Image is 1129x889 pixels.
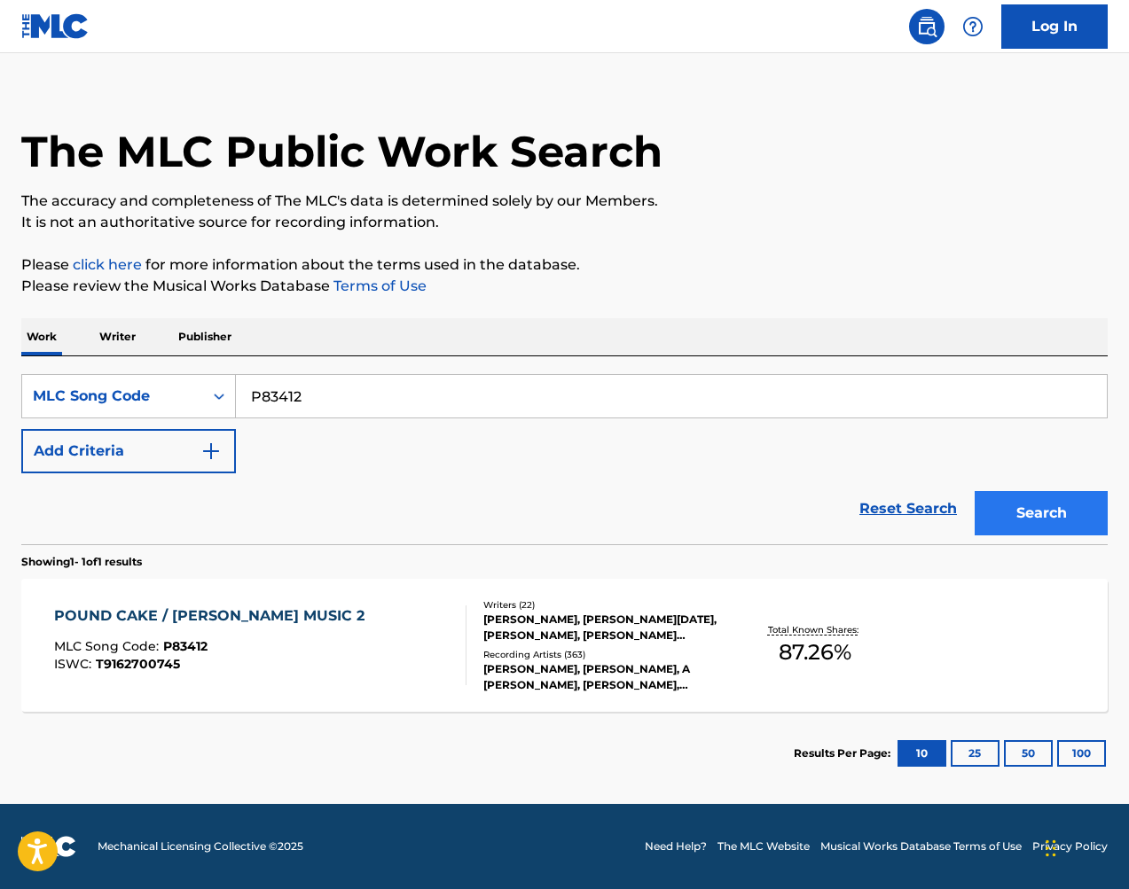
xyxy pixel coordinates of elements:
[21,579,1108,712] a: POUND CAKE / [PERSON_NAME] MUSIC 2MLC Song Code:P83412ISWC:T9162700745Writers (22)[PERSON_NAME], ...
[33,386,192,407] div: MLC Song Code
[955,9,991,44] div: Help
[717,838,810,854] a: The MLC Website
[1001,4,1108,49] a: Log In
[779,636,851,668] span: 87.26 %
[73,256,142,273] a: click here
[54,656,96,672] span: ISWC :
[1032,838,1108,854] a: Privacy Policy
[330,277,427,294] a: Terms of Use
[768,623,863,636] p: Total Known Shares:
[54,638,163,654] span: MLC Song Code :
[200,441,222,462] img: 9d2ae6d4665cec9f34b9.svg
[96,656,180,672] span: T9162700745
[173,318,237,355] p: Publisher
[1057,740,1106,767] button: 100
[21,836,76,857] img: logo
[483,661,725,693] div: [PERSON_NAME], [PERSON_NAME], A [PERSON_NAME], [PERSON_NAME], [PERSON_NAME], [PERSON_NAME], [PERS...
[94,318,141,355] p: Writer
[851,489,966,528] a: Reset Search
[21,554,142,570] p: Showing 1 - 1 of 1 results
[483,598,725,612] div: Writers ( 22 )
[1046,822,1056,875] div: Drag
[54,605,373,627] div: POUND CAKE / [PERSON_NAME] MUSIC 2
[975,491,1108,535] button: Search
[21,125,663,178] h1: The MLC Public Work Search
[951,740,1000,767] button: 25
[645,838,707,854] a: Need Help?
[916,16,937,37] img: search
[483,612,725,643] div: [PERSON_NAME], [PERSON_NAME][DATE], [PERSON_NAME], [PERSON_NAME] [PERSON_NAME] [PERSON_NAME], [PE...
[21,374,1108,544] form: Search Form
[1004,740,1053,767] button: 50
[483,648,725,661] div: Recording Artists ( 363 )
[21,212,1108,233] p: It is not an authoritative source for recording information.
[21,318,62,355] p: Work
[21,191,1108,212] p: The accuracy and completeness of The MLC's data is determined solely by our Members.
[21,254,1108,276] p: Please for more information about the terms used in the database.
[909,9,945,44] a: Public Search
[21,13,90,39] img: MLC Logo
[962,16,984,37] img: help
[898,740,946,767] button: 10
[820,838,1022,854] a: Musical Works Database Terms of Use
[163,638,208,654] span: P83412
[21,429,236,473] button: Add Criteria
[794,745,895,761] p: Results Per Page:
[1040,804,1129,889] iframe: Chat Widget
[98,838,303,854] span: Mechanical Licensing Collective © 2025
[21,276,1108,297] p: Please review the Musical Works Database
